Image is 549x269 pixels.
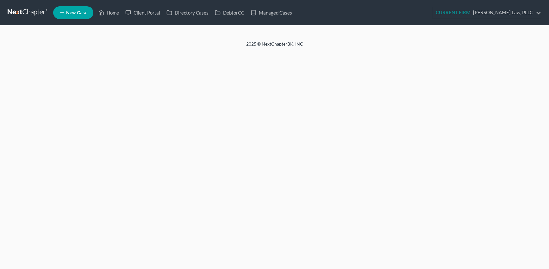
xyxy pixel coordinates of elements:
[53,6,93,19] new-legal-case-button: New Case
[212,7,247,18] a: DebtorCC
[247,7,295,18] a: Managed Cases
[433,7,541,18] a: CURRENT FIRM[PERSON_NAME] Law, PLLC
[436,9,471,15] strong: CURRENT FIRM
[95,7,122,18] a: Home
[163,7,212,18] a: Directory Cases
[94,41,455,52] div: 2025 © NextChapterBK, INC
[122,7,163,18] a: Client Portal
